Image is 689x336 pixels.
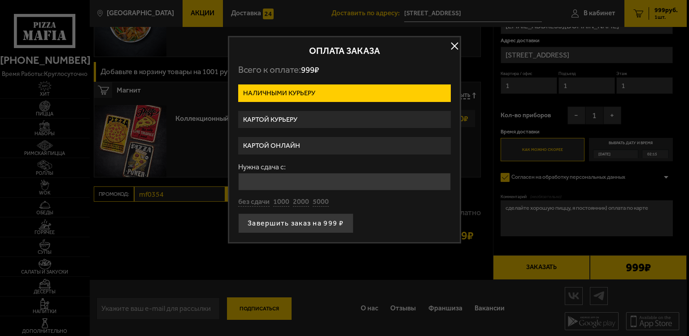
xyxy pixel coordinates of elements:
[301,65,319,75] span: 999 ₽
[238,84,451,102] label: Наличными курьеру
[313,197,329,207] button: 5000
[238,64,451,75] p: Всего к оплате:
[238,46,451,55] h2: Оплата заказа
[293,197,309,207] button: 2000
[238,197,270,207] button: без сдачи
[238,111,451,128] label: Картой курьеру
[238,164,451,171] label: Нужна сдача с:
[273,197,289,207] button: 1000
[238,137,451,155] label: Картой онлайн
[238,213,353,233] button: Завершить заказ на 999 ₽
